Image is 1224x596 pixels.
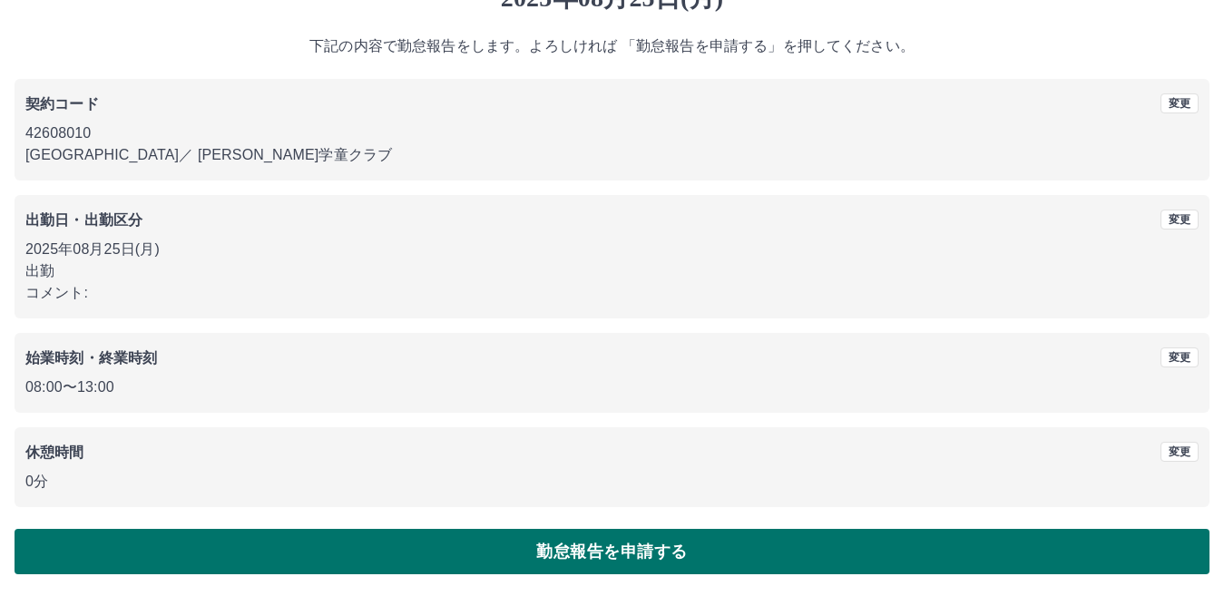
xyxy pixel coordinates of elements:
[25,122,1199,144] p: 42608010
[1160,442,1199,462] button: 変更
[25,212,142,228] b: 出勤日・出勤区分
[25,376,1199,398] p: 08:00 〜 13:00
[1160,347,1199,367] button: 変更
[15,529,1209,574] button: 勤怠報告を申請する
[25,445,84,460] b: 休憩時間
[1160,210,1199,230] button: 変更
[25,260,1199,282] p: 出勤
[25,144,1199,166] p: [GEOGRAPHIC_DATA] ／ [PERSON_NAME]学童クラブ
[25,471,1199,493] p: 0分
[25,282,1199,304] p: コメント:
[25,350,157,366] b: 始業時刻・終業時刻
[15,35,1209,57] p: 下記の内容で勤怠報告をします。よろしければ 「勤怠報告を申請する」を押してください。
[1160,93,1199,113] button: 変更
[25,96,99,112] b: 契約コード
[25,239,1199,260] p: 2025年08月25日(月)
